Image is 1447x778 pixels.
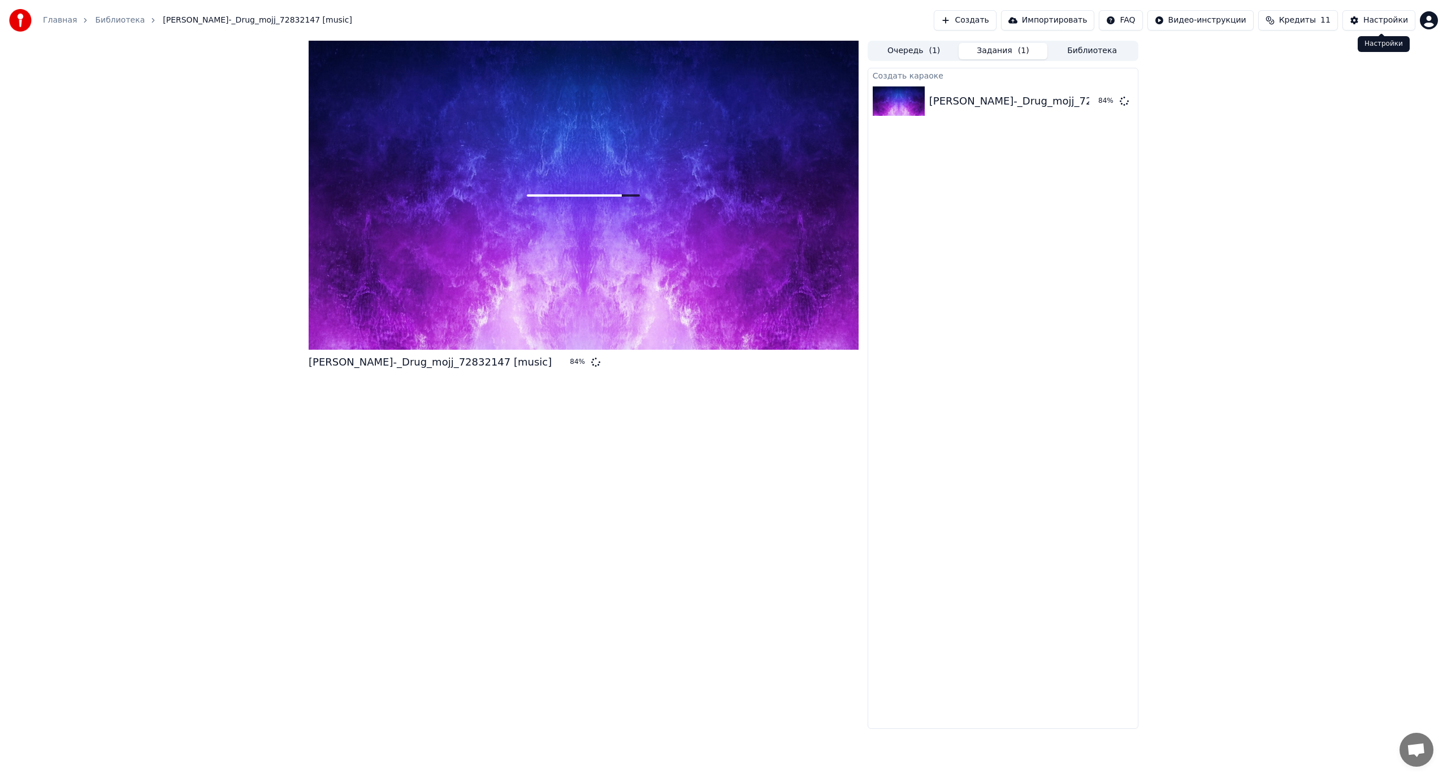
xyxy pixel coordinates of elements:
button: Импортировать [1001,10,1095,31]
div: Настройки [1363,15,1408,26]
span: 11 [1320,15,1331,26]
button: FAQ [1099,10,1142,31]
button: Очередь [869,43,959,59]
div: 84 % [570,358,587,367]
a: Главная [43,15,77,26]
a: Открытый чат [1400,733,1433,767]
span: Кредиты [1279,15,1316,26]
button: Видео-инструкции [1147,10,1254,31]
div: [PERSON_NAME]-_Drug_mojj_72832147 [music] [309,354,552,370]
span: [PERSON_NAME]-_Drug_mojj_72832147 [music] [163,15,352,26]
a: Библиотека [95,15,145,26]
button: Задания [959,43,1048,59]
img: youka [9,9,32,32]
button: Библиотека [1047,43,1137,59]
div: 84 % [1098,97,1115,106]
button: Создать [934,10,996,31]
div: Создать караоке [868,68,1138,82]
button: Кредиты11 [1258,10,1338,31]
nav: breadcrumb [43,15,352,26]
span: ( 1 ) [929,45,940,56]
button: Настройки [1342,10,1415,31]
div: Настройки [1358,36,1410,52]
span: ( 1 ) [1018,45,1029,56]
div: [PERSON_NAME]-_Drug_mojj_72832147 [music] [929,93,1172,109]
